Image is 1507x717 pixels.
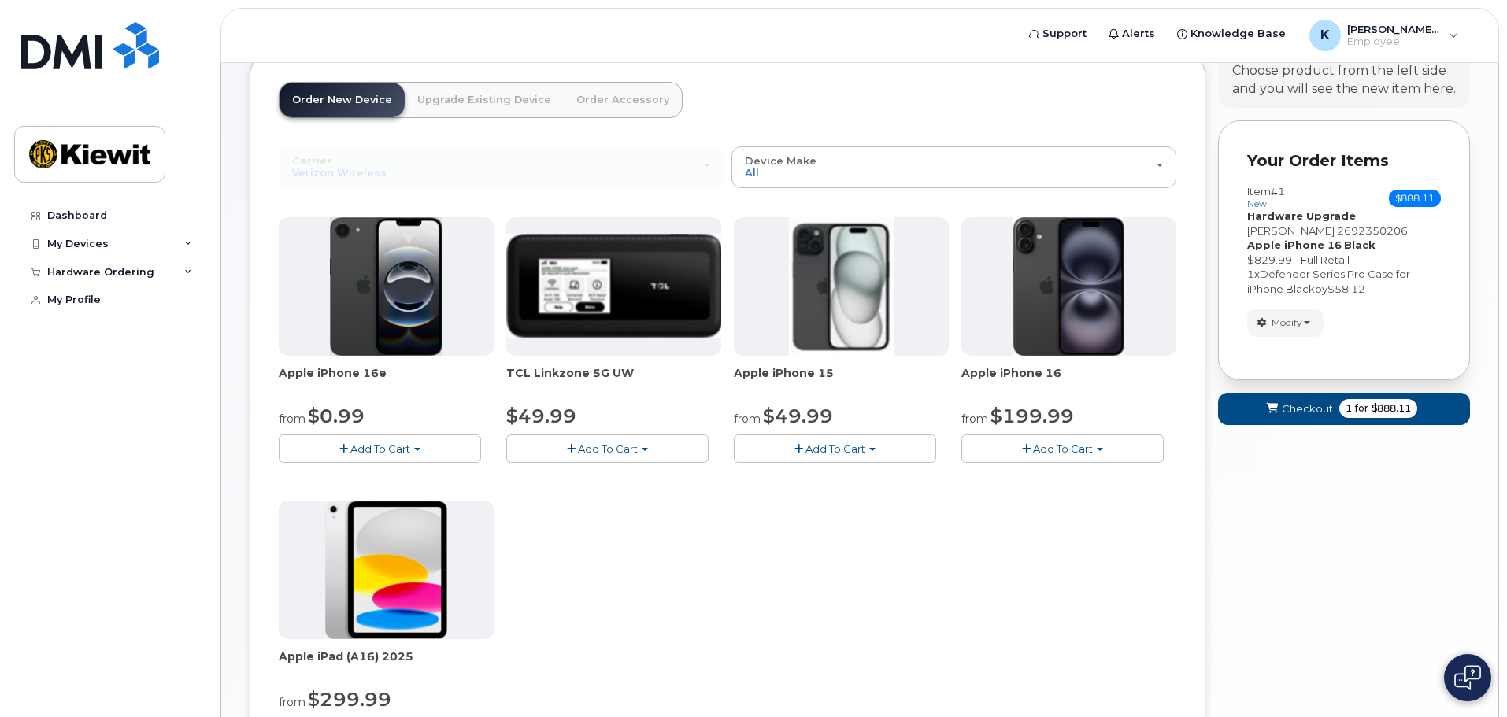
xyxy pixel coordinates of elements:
div: x by [1247,267,1441,296]
span: K [1320,26,1330,45]
img: linkzone5g.png [506,234,721,338]
span: $888.11 [1389,190,1441,207]
span: Modify [1272,316,1302,330]
div: Apple iPhone 15 [734,365,949,397]
span: Device Make [745,154,816,167]
span: $299.99 [308,688,391,711]
button: Modify [1247,309,1324,336]
button: Add To Cart [734,434,936,462]
span: 1 [1247,268,1254,280]
span: Alerts [1122,26,1155,42]
a: Upgrade Existing Device [405,83,564,117]
span: Defender Series Pro Case for iPhone Black [1247,268,1410,295]
div: Choose product from the left side and you will see the new item here. [1232,62,1456,98]
span: $49.99 [763,405,833,427]
span: All [745,166,759,179]
span: [PERSON_NAME].[PERSON_NAME] [1347,23,1442,35]
img: Open chat [1454,665,1481,690]
a: Order New Device [280,83,405,117]
span: #1 [1271,185,1285,198]
div: Apple iPhone 16e [279,365,494,397]
small: from [734,412,761,426]
small: new [1247,198,1267,209]
span: Add To Cart [578,442,638,455]
button: Add To Cart [279,434,481,462]
span: 2692350206 [1337,224,1408,237]
div: Apple iPhone 16 [961,365,1176,397]
span: Add To Cart [350,442,410,455]
div: TCL Linkzone 5G UW [506,365,721,397]
span: $49.99 [506,405,576,427]
a: Support [1018,18,1098,50]
img: iphone16e.png [330,217,443,356]
span: $0.99 [308,405,365,427]
span: Add To Cart [1033,442,1093,455]
img: iphone_16_plus.png [1013,217,1124,356]
strong: Apple iPhone 16 [1247,238,1342,251]
span: Support [1042,26,1087,42]
div: Apple iPad (A16) 2025 [279,649,494,680]
a: Alerts [1098,18,1166,50]
span: [PERSON_NAME] [1247,224,1335,237]
button: Add To Cart [961,434,1164,462]
small: from [279,412,305,426]
a: Order Accessory [564,83,682,117]
span: Add To Cart [805,442,865,455]
div: Kylie.Alejos [1298,20,1469,51]
button: Checkout 1 for $888.11 [1218,393,1470,425]
p: Your Order Items [1247,150,1441,172]
span: Knowledge Base [1190,26,1286,42]
button: Add To Cart [506,434,709,462]
img: iphone15.jpg [789,217,894,356]
img: ipad_11.png [325,501,447,639]
button: Device Make All [731,146,1176,187]
small: from [279,695,305,709]
span: for [1352,401,1372,416]
span: Checkout [1282,401,1333,416]
span: $199.99 [990,405,1074,427]
strong: Hardware Upgrade [1247,209,1356,222]
small: from [961,412,988,426]
div: $829.99 - Full Retail [1247,253,1441,268]
h3: Item [1247,186,1285,209]
a: Knowledge Base [1166,18,1297,50]
span: 1 [1346,401,1352,416]
span: $58.12 [1327,283,1365,295]
strong: Black [1344,238,1376,251]
span: $888.11 [1372,401,1411,416]
span: Employee [1347,35,1442,48]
